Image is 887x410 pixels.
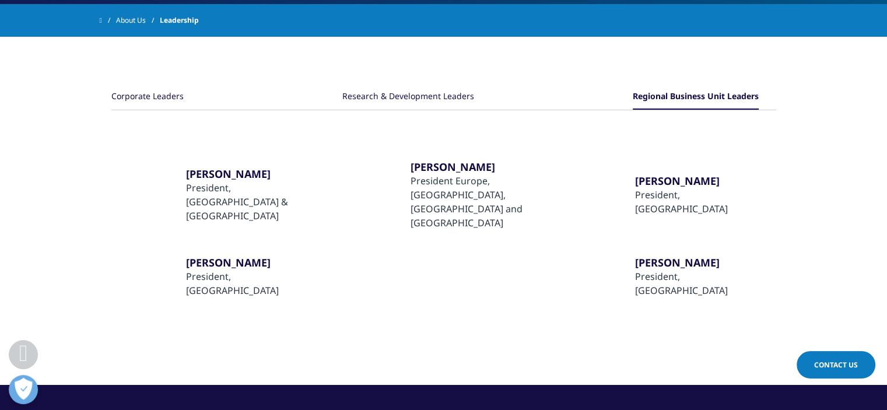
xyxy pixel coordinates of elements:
div: ​President, [GEOGRAPHIC_DATA] & [GEOGRAPHIC_DATA] [186,181,321,223]
a: ​[PERSON_NAME] [411,160,546,174]
button: Corporate Leaders [111,85,184,110]
a: [PERSON_NAME] [186,167,321,181]
div: ​President, [GEOGRAPHIC_DATA] [635,188,770,216]
a: Contact Us [797,351,875,379]
div: President Europe, [GEOGRAPHIC_DATA], [GEOGRAPHIC_DATA] and [GEOGRAPHIC_DATA] [411,174,546,230]
button: Abrir preferencias [9,375,38,404]
button: Regional Business Unit Leaders [633,85,759,110]
span: Contact Us [814,360,858,370]
a: About Us [116,10,160,31]
a: [PERSON_NAME] [635,255,770,269]
div: President, [GEOGRAPHIC_DATA] [635,269,770,297]
div: ​President, [GEOGRAPHIC_DATA] [186,269,321,297]
button: Research & Development Leaders [342,85,474,110]
span: Leadership [160,10,199,31]
a: [PERSON_NAME] [635,174,770,188]
a: ​[PERSON_NAME] [186,255,321,269]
